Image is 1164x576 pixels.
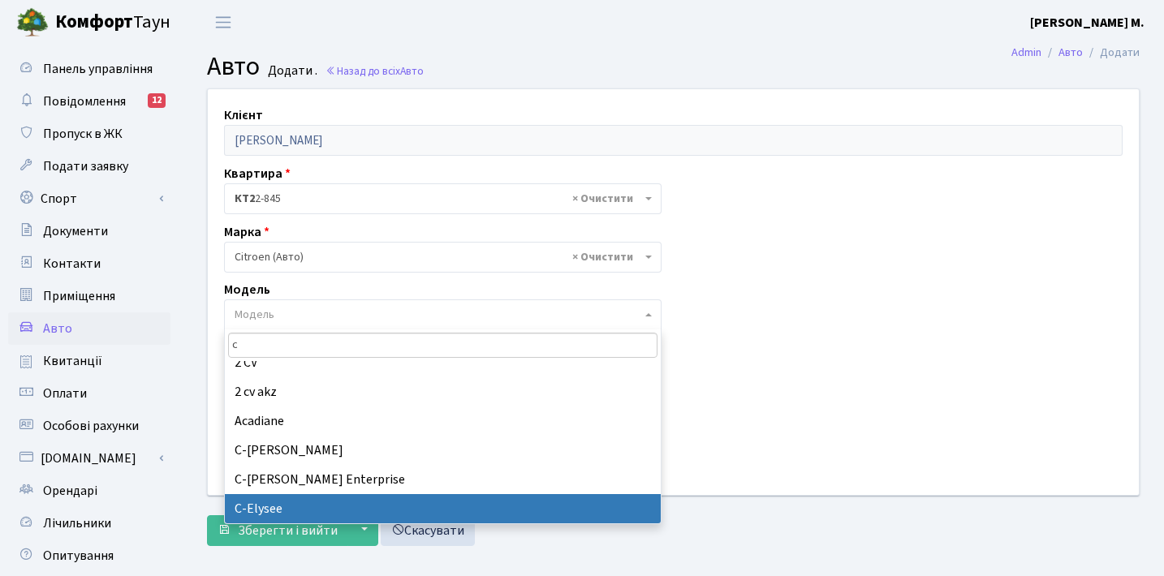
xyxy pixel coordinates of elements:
li: 2 CV [225,348,661,377]
span: Модель [235,307,274,323]
span: Видалити всі елементи [572,191,633,207]
a: Приміщення [8,280,170,312]
span: Пропуск в ЖК [43,125,123,143]
a: Лічильники [8,507,170,539]
span: Квитанції [43,352,102,370]
nav: breadcrumb [987,36,1164,70]
li: C-Elysee [225,494,661,523]
b: [PERSON_NAME] М. [1030,14,1145,32]
a: Спорт [8,183,170,215]
a: Опитування [8,539,170,572]
b: КТ2 [235,191,255,207]
span: Видалити всі елементи [572,249,633,265]
a: Документи [8,215,170,247]
li: Acadiane [225,406,661,436]
div: 12 [148,93,166,108]
a: Панель управління [8,53,170,85]
img: logo.png [16,6,49,39]
a: Авто [1058,44,1083,61]
small: Додати . [265,63,317,79]
a: Квитанції [8,345,170,377]
span: Оплати [43,385,87,402]
a: Подати заявку [8,150,170,183]
a: Авто [8,312,170,345]
span: Орендарі [43,482,97,500]
span: <b>КТ2</b>&nbsp;&nbsp;&nbsp;2-845 [224,183,662,214]
a: Особові рахунки [8,410,170,442]
label: Марка [224,222,269,242]
span: <b>КТ2</b>&nbsp;&nbsp;&nbsp;2-845 [235,191,641,207]
a: Admin [1011,44,1041,61]
li: C-[PERSON_NAME] [225,436,661,465]
label: Клієнт [224,105,263,125]
label: Квартира [224,164,291,183]
b: Комфорт [55,9,133,35]
a: Пропуск в ЖК [8,118,170,150]
span: Таун [55,9,170,37]
span: Зберегти і вийти [238,522,338,539]
a: [PERSON_NAME] М. [1030,13,1145,32]
li: C-[PERSON_NAME] Enterprise [225,465,661,494]
a: Скасувати [381,515,475,546]
span: Авто [207,48,260,85]
span: Авто [43,320,72,337]
span: Лічильники [43,514,111,532]
span: Опитування [43,547,114,565]
a: [DOMAIN_NAME] [8,442,170,475]
span: Приміщення [43,287,115,305]
label: Модель [224,280,270,299]
span: Citroen (Авто) [224,242,662,273]
button: Переключити навігацію [203,9,244,36]
button: Зберегти і вийти [207,515,348,546]
a: Орендарі [8,475,170,507]
a: Назад до всіхАвто [325,63,424,79]
span: Повідомлення [43,92,126,110]
span: Citroen (Авто) [235,249,641,265]
span: Документи [43,222,108,240]
span: Подати заявку [43,157,128,175]
span: Особові рахунки [43,417,139,435]
span: Контакти [43,255,101,273]
a: Повідомлення12 [8,85,170,118]
li: Додати [1083,44,1140,62]
span: Панель управління [43,60,153,78]
a: Оплати [8,377,170,410]
li: 2 cv akz [225,377,661,406]
a: Контакти [8,247,170,280]
span: Авто [400,63,424,79]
